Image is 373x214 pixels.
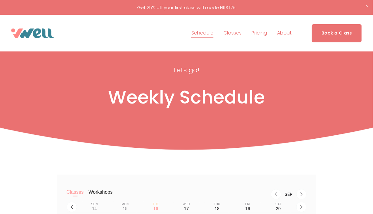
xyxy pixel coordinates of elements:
div: 14 [92,206,97,211]
div: Wed [183,202,190,206]
div: 16 [153,206,158,211]
a: Schedule [191,28,213,38]
div: Month Sep [281,192,296,197]
button: Next month, Oct [296,189,307,199]
div: 20 [276,206,281,211]
img: VWell [11,28,54,38]
div: 19 [246,206,250,211]
span: Classes [223,29,242,38]
div: Sat [276,202,281,206]
div: 17 [184,206,189,211]
div: 15 [123,206,127,211]
div: Sun [91,202,98,206]
a: folder dropdown [277,28,292,38]
div: Thu [214,202,220,206]
a: folder dropdown [223,28,242,38]
button: Workshops [88,189,113,201]
div: Mon [121,202,129,206]
a: Pricing [252,28,267,38]
nav: Month switch [122,189,306,199]
div: Tue [153,202,159,206]
h1: Weekly Schedule [11,86,362,108]
span: About [277,29,292,38]
a: Book a Class [312,24,362,42]
button: Previous month, Aug [271,189,281,199]
div: 18 [215,206,220,211]
div: Fri [245,202,250,206]
p: Lets go! [114,64,259,76]
button: Classes [67,189,84,201]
